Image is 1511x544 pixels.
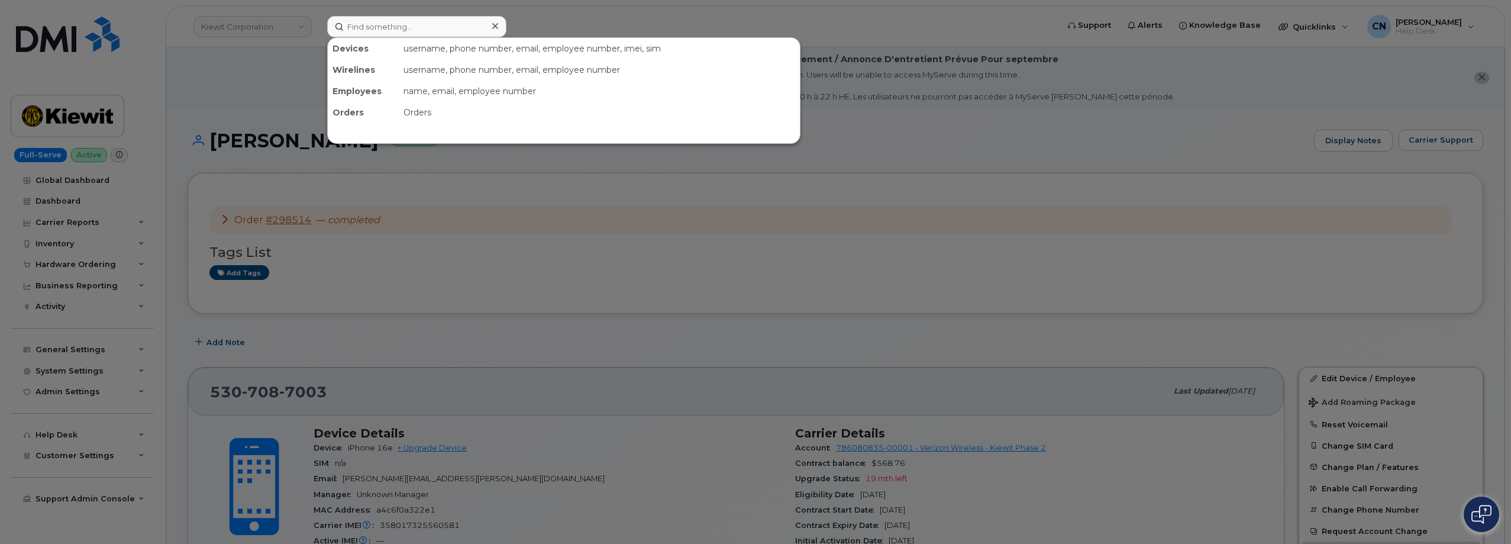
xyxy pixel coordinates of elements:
div: username, phone number, email, employee number, imei, sim [399,38,800,59]
div: name, email, employee number [399,81,800,102]
div: Orders [399,102,800,123]
div: Devices [328,38,399,59]
div: Employees [328,81,399,102]
div: username, phone number, email, employee number [399,59,800,81]
div: Wirelines [328,59,399,81]
img: Open chat [1471,505,1491,524]
div: Orders [328,102,399,123]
